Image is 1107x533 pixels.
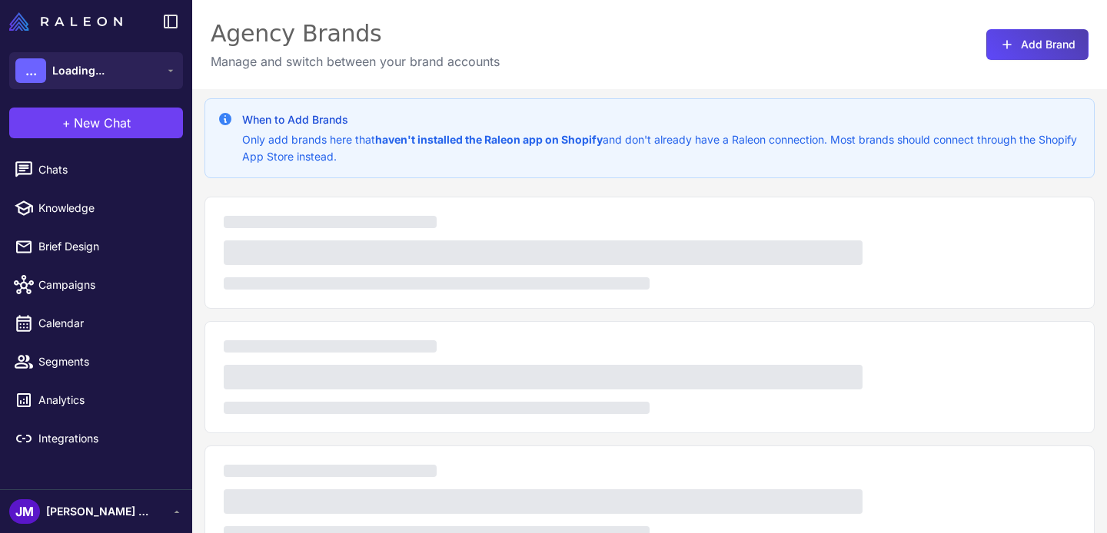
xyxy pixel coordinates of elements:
a: Raleon Logo [9,12,128,31]
button: Add Brand [986,29,1089,60]
img: Raleon Logo [9,12,122,31]
div: ... [15,58,46,83]
a: Knowledge [6,192,186,224]
span: Campaigns [38,276,174,293]
p: Only add brands here that and don't already have a Raleon connection. Most brands should connect ... [242,131,1082,165]
button: +New Chat [9,108,183,138]
p: Manage and switch between your brand accounts [211,52,500,71]
h3: When to Add Brands [242,111,1082,128]
a: Calendar [6,307,186,339]
div: Agency Brands [211,18,500,49]
span: Segments [38,353,174,370]
span: New Chat [74,114,131,132]
span: + [62,114,71,132]
span: Integrations [38,430,174,447]
a: Segments [6,346,186,378]
span: Chats [38,161,174,178]
a: Chats [6,154,186,186]
strong: haven't installed the Raleon app on Shopify [375,133,603,146]
div: JM [9,499,40,524]
a: Brief Design [6,230,186,263]
span: Loading... [52,62,105,79]
span: [PERSON_NAME] Claufer [PERSON_NAME] [46,503,154,520]
span: Knowledge [38,200,174,217]
button: ...Loading... [9,52,183,89]
span: Calendar [38,315,174,332]
a: Campaigns [6,269,186,301]
span: Brief Design [38,238,174,255]
a: Integrations [6,422,186,455]
a: Analytics [6,384,186,416]
span: Analytics [38,392,174,409]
